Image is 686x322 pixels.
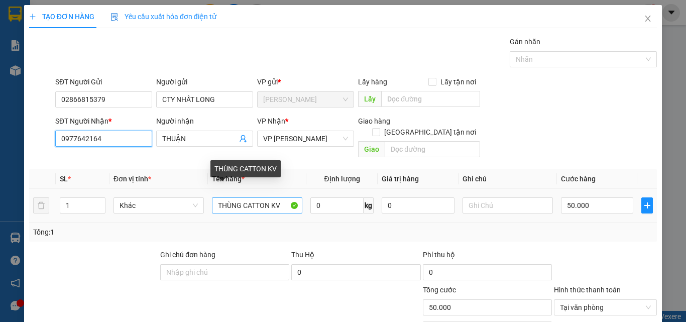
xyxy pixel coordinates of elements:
input: Dọc đường [381,91,480,107]
div: [PERSON_NAME] [9,9,89,31]
input: VD: Bàn, Ghế [212,197,302,213]
div: VP gửi [257,76,354,87]
div: SĐT Người Nhận [55,116,152,127]
label: Ghi chú đơn hàng [160,251,215,259]
span: Lấy tận nơi [436,76,480,87]
span: Tại văn phòng [560,300,651,315]
span: Lấy hàng [358,78,387,86]
span: Định lượng [324,175,360,183]
span: plus [29,13,36,20]
div: DIỄM CHI [9,31,89,43]
span: Giao [358,141,385,157]
th: Ghi chú [459,169,557,189]
span: Thu Hộ [291,251,314,259]
div: Tổng: 1 [33,227,266,238]
span: Cước hàng [561,175,596,183]
span: kg [364,197,374,213]
div: 0919249824 [96,33,177,47]
span: VP Nhận [257,117,285,125]
label: Hình thức thanh toán [554,286,621,294]
span: Khác [120,198,198,213]
div: VP [PERSON_NAME] [96,9,177,33]
input: 0 [382,197,454,213]
input: Dọc đường [385,141,480,157]
span: Hồ Chí Minh [263,92,348,107]
span: TẠO ĐƠN HÀNG [29,13,94,21]
span: Gửi: [9,9,24,19]
div: THÙNG CATTON KV [210,160,281,177]
button: plus [641,197,653,213]
span: plus [642,201,652,209]
div: SĐT Người Gửi [55,76,152,87]
button: delete [33,197,49,213]
div: Người gửi [156,76,253,87]
span: Giao hàng [358,117,390,125]
span: [GEOGRAPHIC_DATA] tận nơi [380,127,480,138]
div: Phí thu hộ [423,249,552,264]
span: close [644,15,652,23]
label: Gán nhãn [510,38,540,46]
span: Tổng cước [423,286,456,294]
span: Giá trị hàng [382,175,419,183]
div: 0903349124 [9,43,89,57]
input: Ghi Chú [463,197,553,213]
span: Lấy [358,91,381,107]
input: Ghi chú đơn hàng [160,264,289,280]
span: CC [94,63,106,74]
span: Nhận: [96,10,120,20]
span: user-add [239,135,247,143]
span: VP Phan Rang [263,131,348,146]
span: Đơn vị tính [113,175,151,183]
button: Close [634,5,662,33]
img: icon [110,13,119,21]
span: SL [60,175,68,183]
div: Người nhận [156,116,253,127]
span: Yêu cầu xuất hóa đơn điện tử [110,13,216,21]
